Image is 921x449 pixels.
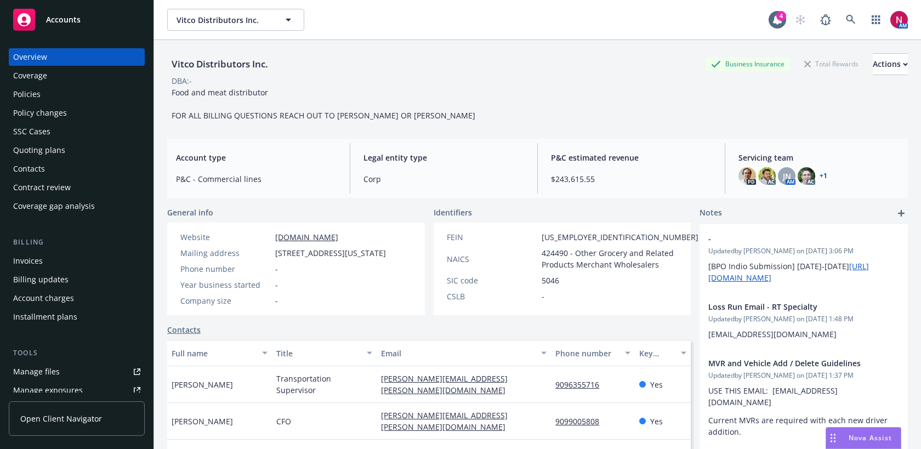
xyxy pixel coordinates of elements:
span: Yes [650,416,663,427]
span: Vitco Distributors Inc. [177,14,271,26]
span: Identifiers [434,207,472,218]
div: Title [276,348,360,359]
a: +1 [820,173,827,179]
div: SSC Cases [13,123,50,140]
span: JN [783,170,791,182]
div: Quoting plans [13,141,65,159]
span: General info [167,207,213,218]
a: Policy changes [9,104,145,122]
a: Manage exposures [9,382,145,399]
button: Vitco Distributors Inc. [167,9,304,31]
div: Manage exposures [13,382,83,399]
a: add [895,207,908,220]
div: Policy changes [13,104,67,122]
div: Policies [13,86,41,103]
div: Contract review [13,179,71,196]
div: Email [381,348,535,359]
p: USE THIS EMAIL: [EMAIL_ADDRESS][DOMAIN_NAME] [708,385,899,408]
a: Contacts [167,324,201,336]
span: CFO [276,416,291,427]
div: Manage files [13,363,60,380]
a: Account charges [9,289,145,307]
a: Policies [9,86,145,103]
div: Drag to move [826,428,840,448]
span: Loss Run Email - RT Specialty [708,301,871,312]
a: Search [840,9,862,31]
div: Actions [873,54,908,75]
a: Contract review [9,179,145,196]
div: Phone number [180,263,271,275]
div: Installment plans [13,308,77,326]
div: Account charges [13,289,74,307]
div: SIC code [447,275,537,286]
span: [PERSON_NAME] [172,416,233,427]
a: SSC Cases [9,123,145,140]
span: Yes [650,379,663,390]
div: Tools [9,348,145,359]
span: Transportation Supervisor [276,373,372,396]
span: Legal entity type [363,152,524,163]
span: - [542,291,544,302]
span: P&C - Commercial lines [176,173,337,185]
a: Installment plans [9,308,145,326]
a: Switch app [865,9,887,31]
span: 424490 - Other Grocery and Related Products Merchant Wholesalers [542,247,698,270]
div: Phone number [555,348,618,359]
a: 9099005808 [555,416,608,427]
a: [PERSON_NAME][EMAIL_ADDRESS][PERSON_NAME][DOMAIN_NAME] [381,373,514,395]
a: Accounts [9,4,145,35]
span: Open Client Navigator [20,413,102,424]
button: Title [272,340,377,366]
a: Overview [9,48,145,66]
button: Key contact [635,340,691,366]
span: 5046 [542,275,559,286]
div: Full name [172,348,255,359]
div: Business Insurance [706,57,790,71]
div: Company size [180,295,271,306]
span: [US_EMPLOYER_IDENTIFICATION_NUMBER] [542,231,698,243]
div: NAICS [447,253,537,265]
a: Contacts [9,160,145,178]
div: Billing [9,237,145,248]
img: photo [738,167,756,185]
button: Email [377,340,551,366]
div: -Updatedby [PERSON_NAME] on [DATE] 3:06 PM[BPO Indio Submission] [DATE]-[DATE][URL][DOMAIN_NAME] [700,224,908,292]
a: Coverage [9,67,145,84]
button: Nova Assist [826,427,901,449]
div: Website [180,231,271,243]
span: Updated by [PERSON_NAME] on [DATE] 1:37 PM [708,371,899,380]
div: Vitco Distributors Inc. [167,57,272,71]
div: Coverage [13,67,47,84]
a: Report a Bug [815,9,837,31]
img: photo [758,167,776,185]
a: Billing updates [9,271,145,288]
p: Current MVRs are required with each new driver addition. [708,414,899,437]
div: Contacts [13,160,45,178]
div: 4 [776,11,786,21]
div: CSLB [447,291,537,302]
span: $243,615.55 [551,173,712,185]
div: Year business started [180,279,271,291]
a: Quoting plans [9,141,145,159]
span: [STREET_ADDRESS][US_STATE] [275,247,386,259]
button: Actions [873,53,908,75]
a: [PERSON_NAME][EMAIL_ADDRESS][PERSON_NAME][DOMAIN_NAME] [381,410,514,432]
div: Mailing address [180,247,271,259]
img: photo [890,11,908,29]
span: - [708,233,871,245]
span: Servicing team [738,152,899,163]
span: - [275,279,278,291]
span: Account type [176,152,337,163]
div: DBA: - [172,75,192,87]
img: photo [798,167,815,185]
div: Coverage gap analysis [13,197,95,215]
div: Invoices [13,252,43,270]
span: Corp [363,173,524,185]
div: Total Rewards [799,57,864,71]
button: Phone number [551,340,635,366]
span: [PERSON_NAME] [172,379,233,390]
a: Invoices [9,252,145,270]
div: Overview [13,48,47,66]
span: Accounts [46,15,81,24]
